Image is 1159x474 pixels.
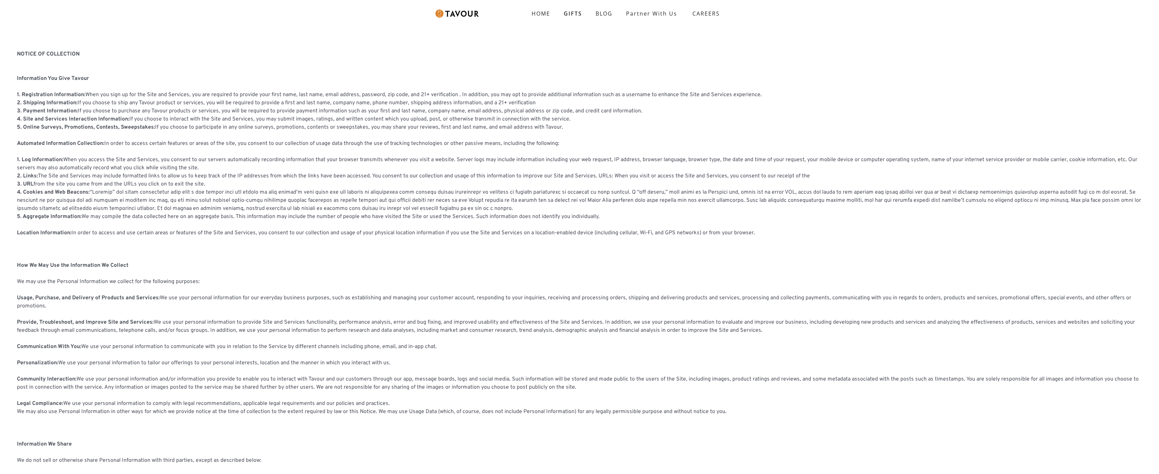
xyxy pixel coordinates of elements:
strong: Legal Compliance: [17,400,63,407]
strong: CAREERS [692,7,720,20]
strong: Personalization: [17,360,58,366]
strong: 1. Registration Information: [17,91,85,98]
strong: How We May Use the Information We Collect [17,262,128,269]
strong: 1. Log Information: [17,156,63,163]
strong: 5. Aggregate Information: [17,213,82,220]
a: HOME [525,7,557,20]
a: partner with us [619,7,684,20]
strong: Information You Give Tavour ‍ [17,75,89,82]
a: CAREERS [684,4,725,23]
strong: Communication With You: [17,343,81,350]
strong: Community Interaction: [17,376,77,383]
strong: NOTICE OF COLLECTION ‍ [17,51,80,58]
strong: 5. Online Surveys, Promotions, Contests, Sweepstakes: [17,124,155,131]
strong: HOME [532,10,550,17]
strong: 4. Site and Services Interaction Information: [17,116,129,123]
strong: 3. Payment Information: [17,108,78,114]
strong: Provide, Troubleshoot, and Improve Site and Services: [17,319,154,326]
strong: 2. Links: [17,173,38,179]
strong: 3. URL [17,181,34,188]
strong: Automated Information Collection: [17,140,104,147]
strong: Information We Share ‍ [17,441,72,448]
a: BLOG [589,7,619,20]
strong: Usage, Purchase, and Delivery of Products and Services: [17,295,160,301]
strong: Location Information: [17,230,71,236]
a: GIFTS [557,7,589,20]
strong: 2. Shipping Information: [17,100,78,106]
strong: 4. Cookies and Web Beacons: [17,189,90,196]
